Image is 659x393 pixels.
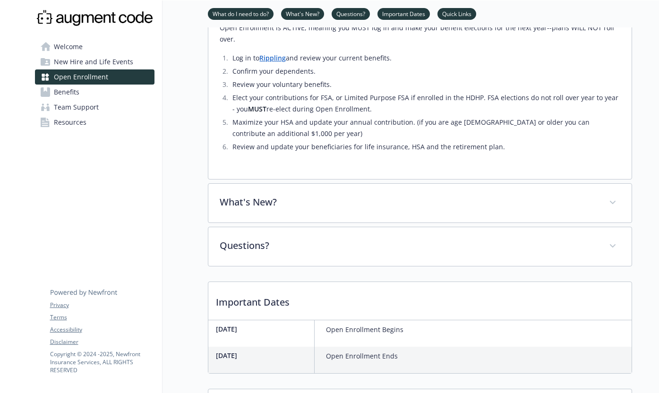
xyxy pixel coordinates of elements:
a: Resources [35,115,154,130]
div: What's New? [208,184,632,222]
p: Open Enrollment is ACTIVE, meaning you MUST log in and make your benefit elections for the next y... [220,22,620,45]
li: Confirm your dependents. [230,66,620,77]
a: Privacy [50,301,154,309]
p: [DATE] [216,324,310,334]
a: Team Support [35,100,154,115]
a: New Hire and Life Events [35,54,154,69]
p: Open Enrollment Begins [326,324,403,335]
a: Welcome [35,39,154,54]
p: What's New? [220,195,598,209]
a: Disclaimer [50,338,154,346]
span: Benefits [54,85,79,100]
li: Maximize your HSA and update your annual contribution. (if you are age [DEMOGRAPHIC_DATA] or olde... [230,117,620,139]
a: Important Dates [377,9,430,18]
p: Questions? [220,239,598,253]
a: What do I need to do? [208,9,274,18]
a: What's New? [281,9,324,18]
a: Benefits [35,85,154,100]
span: Welcome [54,39,83,54]
a: Open Enrollment [35,69,154,85]
p: Copyright © 2024 - 2025 , Newfront Insurance Services, ALL RIGHTS RESERVED [50,350,154,374]
li: Review and update your beneficiaries for life insurance, HSA and the retirement plan. [230,141,620,153]
a: Accessibility [50,325,154,334]
li: Log in to and review your current benefits. [230,52,620,64]
p: [DATE] [216,350,310,360]
a: Terms [50,313,154,322]
p: Open Enrollment Ends [326,350,398,362]
a: Quick Links [437,9,476,18]
li: Elect your contributions for FSA, or Limited Purpose FSA if enrolled in the HDHP. FSA elections d... [230,92,620,115]
a: Questions? [332,9,370,18]
span: New Hire and Life Events [54,54,133,69]
li: Review your voluntary benefits. [230,79,620,90]
span: Open Enrollment [54,69,108,85]
a: Rippling [259,53,286,62]
div: Questions? [208,227,632,266]
p: Important Dates [208,282,632,317]
strong: MUST [248,104,266,113]
span: Team Support [54,100,99,115]
span: Resources [54,115,86,130]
